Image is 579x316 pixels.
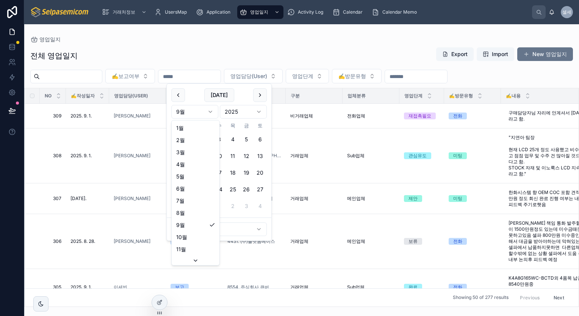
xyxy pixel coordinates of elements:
span: 1월 [176,124,184,132]
span: 5월 [176,173,185,180]
span: 6월 [176,185,185,192]
span: 9월 [176,221,185,229]
span: 11월 [176,246,186,253]
span: 2월 [176,136,185,144]
span: 3월 [176,149,185,156]
span: 4월 [176,161,185,168]
span: 8월 [176,209,185,217]
span: 10월 [176,233,187,241]
span: 7월 [176,197,185,205]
